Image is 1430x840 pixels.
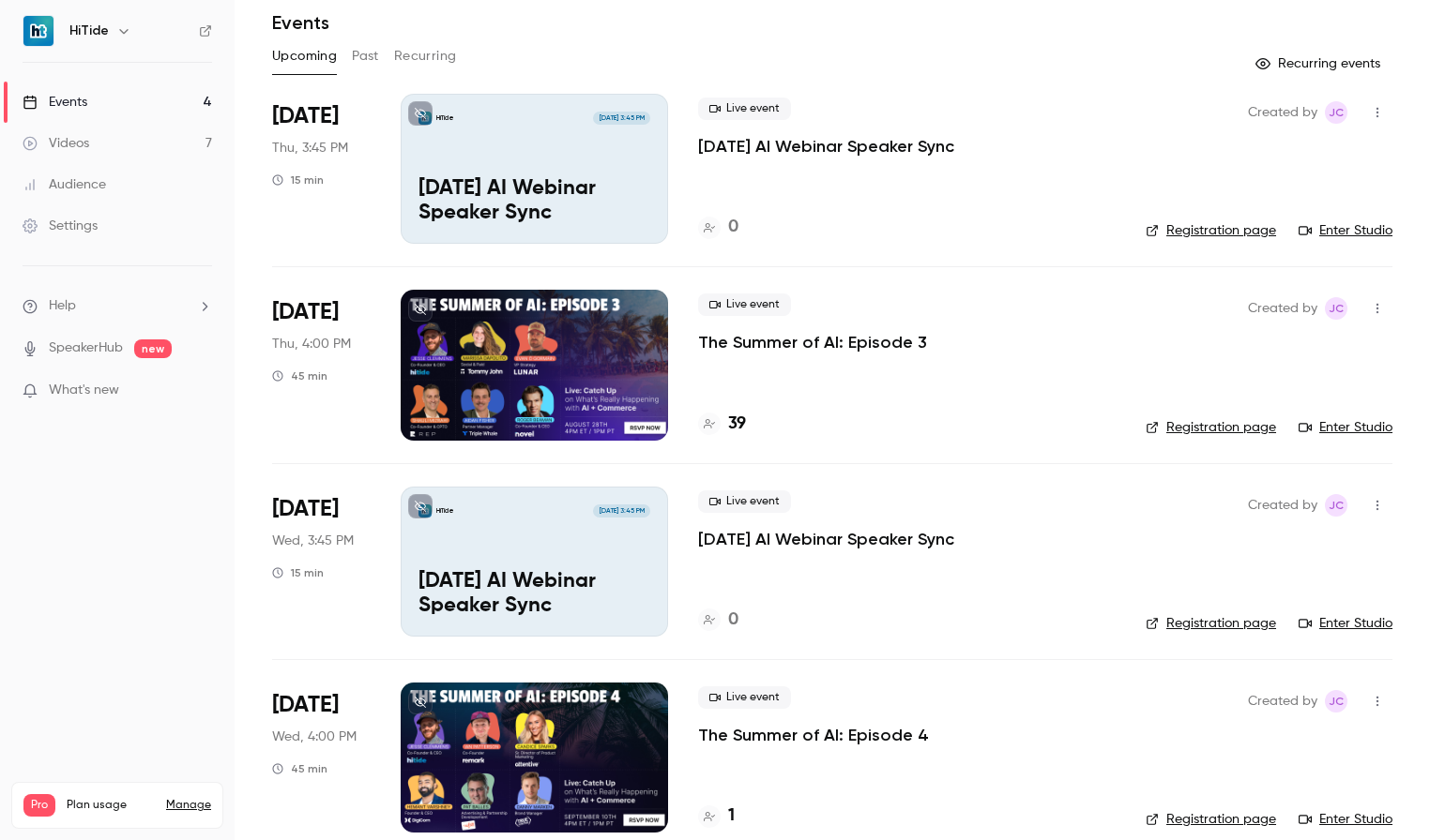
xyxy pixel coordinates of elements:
span: Created by [1248,297,1317,320]
div: Sep 10 Wed, 4:00 PM (America/New York) [272,682,371,832]
span: Wed, 3:45 PM [272,532,354,550]
a: Manage [166,798,211,813]
p: HiTide [436,506,454,516]
a: 0 [698,607,738,633]
span: Created by [1248,101,1317,124]
a: Enter Studio [1299,810,1392,829]
iframe: Noticeable Trigger [190,382,212,399]
span: [DATE] [272,690,339,720]
button: Upcoming [272,41,337,71]
div: Aug 28 Thu, 3:45 PM (America/New York) [272,94,371,244]
a: The Summer of AI: Episode 3 [698,331,927,353]
div: Sep 10 Wed, 3:45 PM (America/New York) [272,487,371,637]
span: Live event [698,293,791,316]
span: Live event [698,97,791,120]
li: help-dropdown-opener [23,296,212,316]
span: JC [1329,690,1344,712]
span: Jesse Clemmens [1325,494,1347,517]
span: [DATE] 3:45 PM [593,504,649,517]
span: Help [49,296,76,316]
h4: 39 [728,412,746,437]
span: Live event [698,686,791,709]
h4: 1 [728,803,735,829]
span: JC [1329,494,1344,517]
span: Live event [698,490,791,513]
a: 0 [698,215,738,240]
a: 39 [698,412,746,437]
a: August 28 AI Webinar Speaker SyncHiTide[DATE] 3:45 PM[DATE] AI Webinar Speaker Sync [401,94,668,244]
span: Plan usage [67,798,155,813]
p: HiTide [436,113,454,123]
img: HiTide [23,16,53,46]
div: 15 min [272,172,324,187]
span: [DATE] 3:45 PM [593,112,649,125]
span: What's new [49,381,119,400]
span: Jesse Clemmens [1325,101,1347,124]
a: Registration page [1146,810,1276,829]
h6: HiTide [69,22,109,40]
span: Wed, 4:00 PM [272,727,357,746]
a: The Summer of AI: Episode 4 [698,724,929,746]
a: Enter Studio [1299,614,1392,633]
span: Jesse Clemmens [1325,690,1347,712]
span: JC [1329,101,1344,124]
div: Settings [23,217,98,235]
div: Videos [23,134,89,153]
span: [DATE] [272,494,339,524]
div: Events [23,93,87,112]
div: 45 min [272,761,327,776]
a: SpeakerHub [49,338,123,358]
span: [DATE] [272,101,339,131]
span: Thu, 3:45 PM [272,139,348,157]
div: Aug 28 Thu, 4:00 PM (America/New York) [272,290,371,440]
a: [DATE] AI Webinar Speaker Sync [698,135,954,157]
a: Enter Studio [1299,418,1392,437]
h4: 0 [728,607,738,633]
div: 15 min [272,565,324,580]
a: [DATE] AI Webinar Speaker Sync [698,528,954,550]
a: Registration page [1146,221,1276,240]
span: Jesse Clemmens [1325,297,1347,320]
p: [DATE] AI Webinar Speaker Sync [418,570,650,619]
span: Created by [1248,494,1317,517]
div: Audience [23,175,106,194]
span: Pro [23,794,55,817]
a: Sept 10 AI Webinar Speaker SyncHiTide[DATE] 3:45 PM[DATE] AI Webinar Speaker Sync [401,487,668,637]
span: [DATE] [272,297,339,327]
div: 45 min [272,368,327,383]
a: Enter Studio [1299,221,1392,240]
h1: Events [272,11,329,34]
span: JC [1329,297,1344,320]
h4: 0 [728,215,738,240]
button: Recurring [394,41,457,71]
a: 1 [698,803,735,829]
span: Thu, 4:00 PM [272,335,351,353]
span: new [134,339,172,358]
button: Recurring events [1247,49,1392,79]
button: Past [352,41,379,71]
span: Created by [1248,690,1317,712]
a: Registration page [1146,418,1276,437]
a: Registration page [1146,614,1276,633]
p: [DATE] AI Webinar Speaker Sync [418,177,650,226]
